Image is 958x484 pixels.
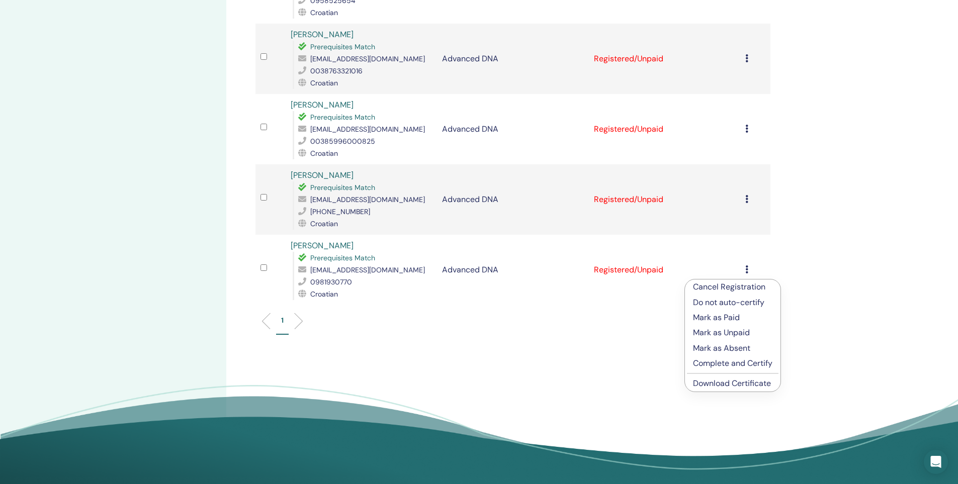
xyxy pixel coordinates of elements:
[291,240,354,251] a: [PERSON_NAME]
[693,312,772,324] p: Mark as Paid
[437,164,588,235] td: Advanced DNA
[310,289,338,299] span: Croatian
[310,277,352,286] span: 0981930770
[693,281,772,293] p: Cancel Registration
[310,265,425,274] span: [EMAIL_ADDRESS][DOMAIN_NAME]
[924,450,948,474] div: Open Intercom Messenger
[310,78,338,87] span: Croatian
[281,315,284,326] p: 1
[693,378,771,389] a: Download Certificate
[310,125,425,134] span: [EMAIL_ADDRESS][DOMAIN_NAME]
[310,149,338,158] span: Croatian
[310,195,425,204] span: [EMAIL_ADDRESS][DOMAIN_NAME]
[693,357,772,369] p: Complete and Certify
[693,342,772,354] p: Mark as Absent
[437,24,588,94] td: Advanced DNA
[310,8,338,17] span: Croatian
[310,137,375,146] span: 00385996000825
[693,297,772,309] p: Do not auto-certify
[291,29,354,40] a: [PERSON_NAME]
[310,253,375,262] span: Prerequisites Match
[310,42,375,51] span: Prerequisites Match
[310,113,375,122] span: Prerequisites Match
[437,94,588,164] td: Advanced DNA
[310,207,370,216] span: [PHONE_NUMBER]
[310,54,425,63] span: [EMAIL_ADDRESS][DOMAIN_NAME]
[310,219,338,228] span: Croatian
[291,100,354,110] a: [PERSON_NAME]
[310,183,375,192] span: Prerequisites Match
[291,170,354,180] a: [PERSON_NAME]
[310,66,363,75] span: 0038763321016
[693,327,772,339] p: Mark as Unpaid
[437,235,588,305] td: Advanced DNA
